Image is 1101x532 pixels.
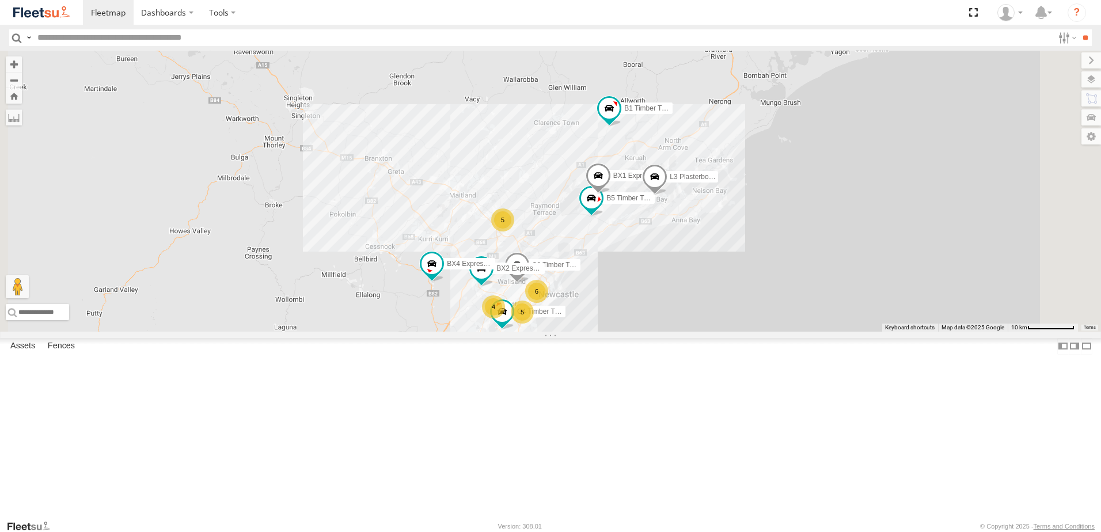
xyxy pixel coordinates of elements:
[941,324,1004,330] span: Map data ©2025 Google
[525,280,548,303] div: 6
[498,523,542,530] div: Version: 308.01
[532,261,583,269] span: C3 Timber Truck
[1011,324,1027,330] span: 10 km
[447,260,499,268] span: BX4 Express Ute
[482,295,505,318] div: 4
[606,194,656,202] span: B5 Timber Truck
[42,338,81,354] label: Fences
[624,105,674,113] span: B1 Timber Truck
[613,172,666,180] span: BX1 Express Ute
[1081,338,1092,355] label: Hide Summary Table
[1034,523,1095,530] a: Terms and Conditions
[6,72,22,88] button: Zoom out
[6,88,22,104] button: Zoom Home
[1057,338,1069,355] label: Dock Summary Table to the Left
[496,264,549,272] span: BX2 Express Ute
[24,29,33,46] label: Search Query
[6,520,59,532] a: Visit our Website
[1054,29,1079,46] label: Search Filter Options
[6,109,22,126] label: Measure
[993,4,1027,21] div: Matt Curtis
[1081,128,1101,145] label: Map Settings
[6,275,29,298] button: Drag Pegman onto the map to open Street View
[1008,324,1078,332] button: Map Scale: 10 km per 78 pixels
[491,208,514,231] div: 5
[1069,338,1080,355] label: Dock Summary Table to the Right
[517,307,568,316] span: C4 Timber Truck
[885,324,935,332] button: Keyboard shortcuts
[980,523,1095,530] div: © Copyright 2025 -
[670,173,737,181] span: L3 Plasterboard Truck
[511,301,534,324] div: 5
[1068,3,1086,22] i: ?
[6,56,22,72] button: Zoom in
[12,5,71,20] img: fleetsu-logo-horizontal.svg
[1084,325,1096,330] a: Terms (opens in new tab)
[5,338,41,354] label: Assets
